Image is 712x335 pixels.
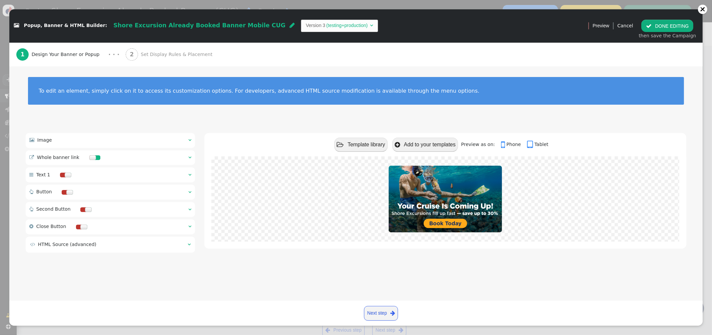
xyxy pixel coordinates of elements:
span:  [527,140,534,149]
span:  [188,172,191,177]
span:  [337,142,344,148]
span:  [29,207,33,211]
span:  [188,155,191,160]
button: Template library [334,138,388,151]
span: Set Display Rules & Placement [141,51,215,58]
span:  [188,224,191,229]
span: Text 1 [36,172,50,177]
span: Design Your Banner or Popup [32,51,102,58]
div: then save the Campaign [639,32,696,39]
span:  [30,242,35,247]
b: 1 [21,51,25,58]
button: Add to your templates [392,138,458,151]
span:  [29,155,34,160]
b: 2 [130,51,134,58]
button: DONE EDITING [641,20,693,32]
span:  [646,23,652,29]
span: Close Button [36,224,66,229]
span: Second Button [36,206,71,212]
a: Next step [364,306,398,321]
td: Version 3 [306,22,325,29]
span:  [29,224,33,229]
span:  [29,189,33,194]
span:  [501,140,506,149]
span: Button [36,189,52,194]
td: (testing+production) [325,22,369,29]
span:  [290,22,295,28]
a: Preview [593,20,609,32]
span:  [188,207,191,212]
span: HTML Source (advanced) [38,242,96,247]
span:  [370,23,373,28]
span: Preview as on: [461,142,499,147]
span: Image [37,137,52,143]
a: Cancel [617,23,633,28]
a: 2 Set Display Rules & Placement [126,43,227,66]
a: Tablet [527,142,548,147]
span: Whole banner link [37,155,79,160]
span:  [390,309,395,317]
span: Popup, Banner & HTML Builder: [24,23,107,28]
a: Phone [501,142,526,147]
div: To edit an element, simply click on it to access its customization options. For developers, advan... [39,88,673,94]
span:  [188,190,191,194]
span:  [188,242,191,247]
a: 1 Design Your Banner or Popup · · · [16,43,126,66]
span:  [188,138,191,142]
span:  [29,172,33,177]
span:  [29,138,34,142]
span: Shore Excursion Already Booked Banner Mobile CUG [113,22,285,29]
div: · · · [108,50,119,59]
span:  [14,23,19,28]
span:  [395,142,400,148]
span: Preview [593,22,609,29]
